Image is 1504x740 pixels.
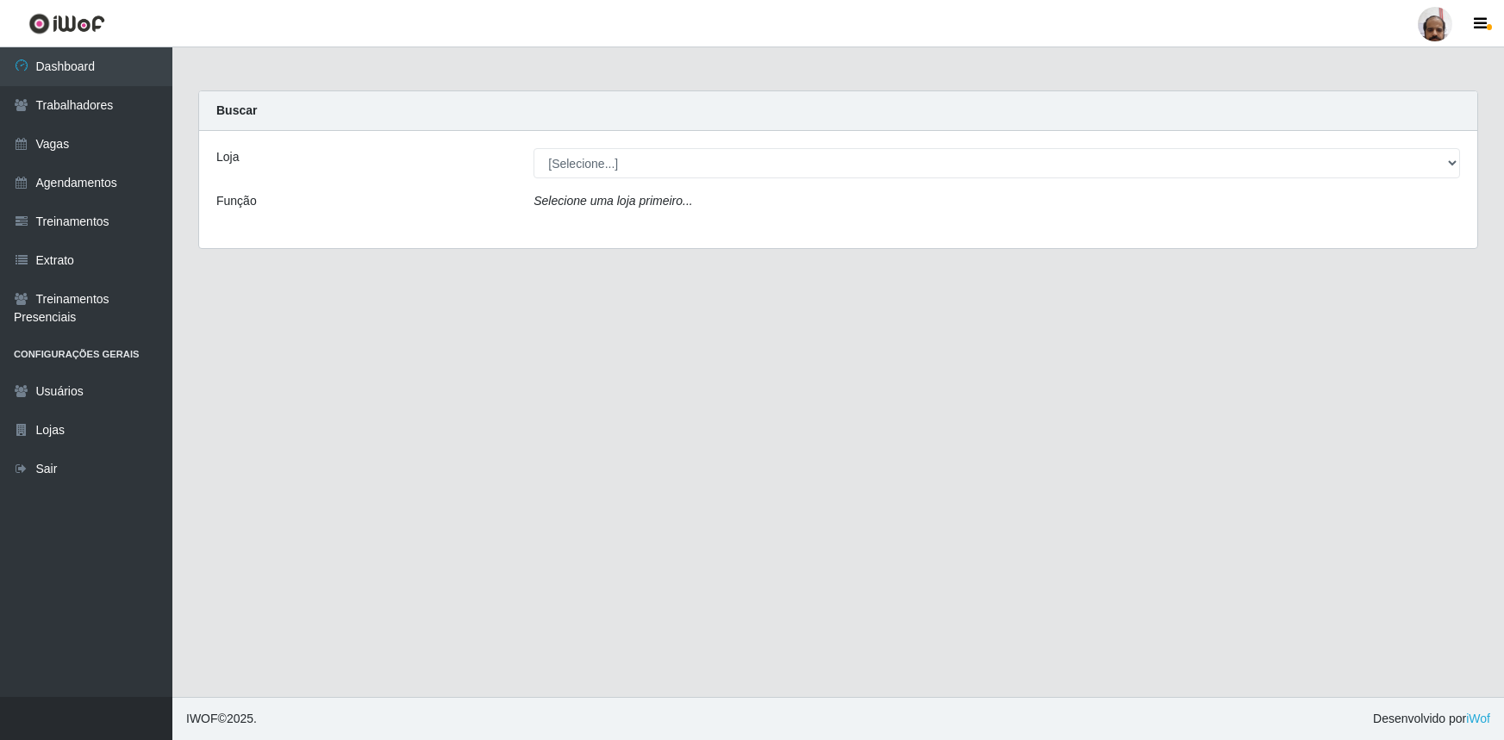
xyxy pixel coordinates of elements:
[216,192,257,210] label: Função
[1466,712,1490,725] a: iWof
[1373,710,1490,728] span: Desenvolvido por
[216,148,239,166] label: Loja
[28,13,105,34] img: CoreUI Logo
[534,194,692,208] i: Selecione uma loja primeiro...
[186,710,257,728] span: © 2025 .
[216,103,257,117] strong: Buscar
[186,712,218,725] span: IWOF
